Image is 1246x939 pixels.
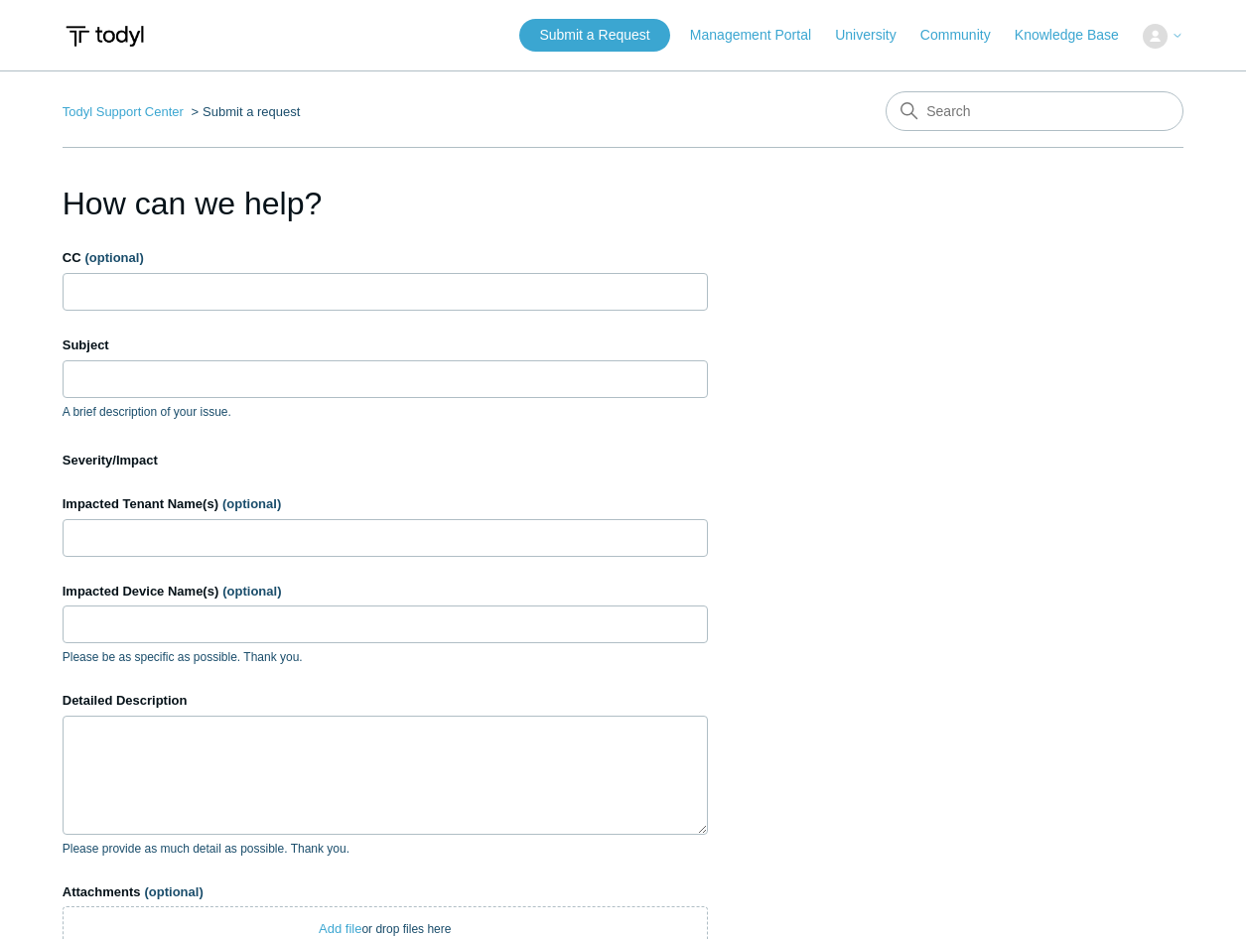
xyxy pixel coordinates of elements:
a: Knowledge Base [1015,25,1139,46]
a: Todyl Support Center [63,104,184,119]
a: University [835,25,915,46]
img: Todyl Support Center Help Center home page [63,18,147,55]
span: (optional) [222,496,281,511]
label: Severity/Impact [63,451,708,470]
li: Todyl Support Center [63,104,188,119]
span: (optional) [222,584,281,599]
li: Submit a request [188,104,301,119]
p: A brief description of your issue. [63,403,708,421]
label: Impacted Tenant Name(s) [63,494,708,514]
h1: How can we help? [63,180,708,227]
span: (optional) [85,250,144,265]
a: Submit a Request [519,19,669,52]
label: CC [63,248,708,268]
label: Subject [63,335,708,355]
label: Detailed Description [63,691,708,711]
input: Search [886,91,1183,131]
label: Impacted Device Name(s) [63,582,708,602]
label: Attachments [63,882,708,902]
p: Please be as specific as possible. Thank you. [63,648,708,666]
a: Community [920,25,1011,46]
p: Please provide as much detail as possible. Thank you. [63,840,708,858]
a: Management Portal [690,25,831,46]
span: (optional) [145,884,204,899]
